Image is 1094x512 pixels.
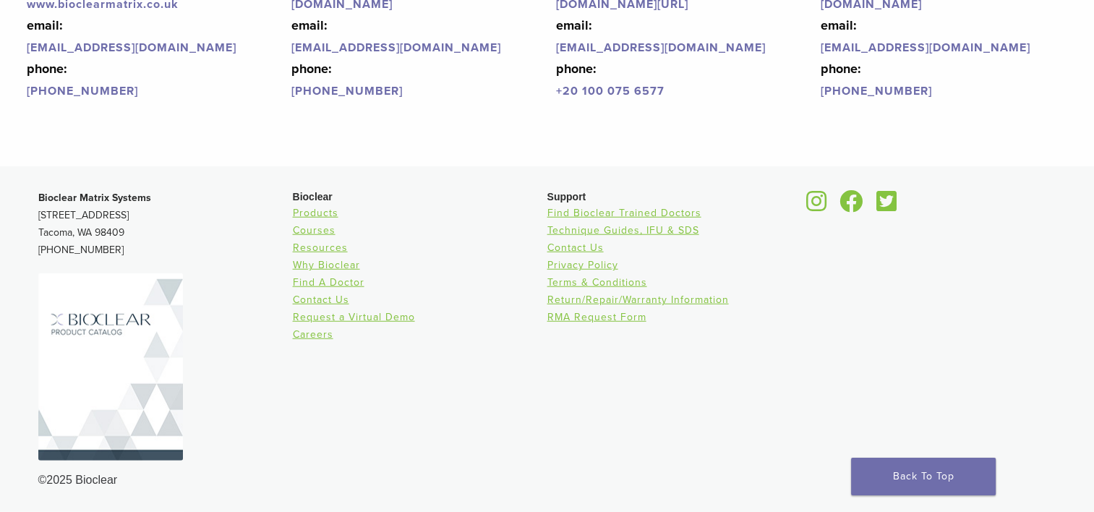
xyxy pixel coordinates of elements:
[291,61,332,77] strong: phone:
[293,259,360,271] a: Why Bioclear
[293,294,349,306] a: Contact Us
[547,224,699,236] a: Technique Guides, IFU & SDS
[293,191,333,202] span: Bioclear
[556,84,563,98] a: +
[556,61,597,77] strong: phone:
[293,276,364,289] a: Find A Doctor
[547,207,701,219] a: Find Bioclear Trained Doctors
[835,199,868,213] a: Bioclear
[821,17,857,33] strong: email:
[821,40,1030,55] a: [EMAIL_ADDRESS][DOMAIN_NAME]
[821,61,861,77] strong: phone:
[563,84,664,98] a: 20 100 075 6577
[291,84,403,98] a: [PHONE_NUMBER]
[27,61,67,77] strong: phone:
[293,224,336,236] a: Courses
[27,17,63,33] strong: email:
[27,84,138,98] a: [PHONE_NUMBER]
[547,242,604,254] a: Contact Us
[547,276,647,289] a: Terms & Conditions
[556,40,766,55] a: [EMAIL_ADDRESS][DOMAIN_NAME]
[38,189,293,259] p: [STREET_ADDRESS] Tacoma, WA 98409 [PHONE_NUMBER]
[871,199,902,213] a: Bioclear
[293,207,338,219] a: Products
[547,311,646,323] a: RMA Request Form
[802,199,832,213] a: Bioclear
[38,273,183,461] img: Bioclear
[556,17,592,33] strong: email:
[547,191,586,202] span: Support
[547,259,618,271] a: Privacy Policy
[291,17,328,33] strong: email:
[38,192,151,204] strong: Bioclear Matrix Systems
[821,84,932,98] a: [PHONE_NUMBER]
[293,311,415,323] a: Request a Virtual Demo
[291,40,501,55] a: [EMAIL_ADDRESS][DOMAIN_NAME]
[293,242,348,254] a: Resources
[27,40,236,55] a: [EMAIL_ADDRESS][DOMAIN_NAME]
[293,328,333,341] a: Careers
[851,458,996,495] a: Back To Top
[547,294,729,306] a: Return/Repair/Warranty Information
[38,472,1056,489] div: ©2025 Bioclear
